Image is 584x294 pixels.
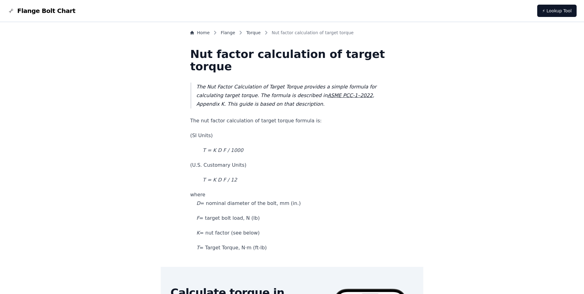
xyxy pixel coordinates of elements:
p: = target bolt load, N (lb) [190,214,394,223]
p: = nut factor (see below) [190,229,394,237]
h1: Nut factor calculation of target torque [190,48,394,73]
img: Flange Bolt Chart Logo [7,7,15,14]
em: T = K D F / 12 [203,177,237,183]
p: The nut factor calculation of target torque formula is: [190,116,394,125]
em: T [196,245,199,251]
p: where = nominal diameter of the bolt, mm (in.) [190,190,394,208]
span: Nut factor calculation of target torque [272,30,354,36]
nav: Breadcrumb [190,30,394,38]
p: (SI Units) [190,131,394,140]
blockquote: The Nut Factor Calculation of Target Torque provides a simple formula for calculating target torq... [190,83,394,108]
p: (U.S. Customary Units) [190,161,394,169]
span: Flange Bolt Chart [17,6,75,15]
em: D [196,200,200,206]
a: Flange Bolt Chart LogoFlange Bolt Chart [7,6,75,15]
em: T = K D F / 1000 [203,147,243,153]
a: ASME PCC-1–2022 [328,92,373,98]
a: Flange [221,30,235,36]
a: ⚡ Lookup Tool [537,5,577,17]
a: Home [190,30,210,36]
a: Torque [246,30,261,36]
em: K [196,230,200,236]
em: F [196,215,199,221]
p: = Target Torque, N·m (ft-lb) [190,243,394,252]
em: , Appendix K [196,92,374,107]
